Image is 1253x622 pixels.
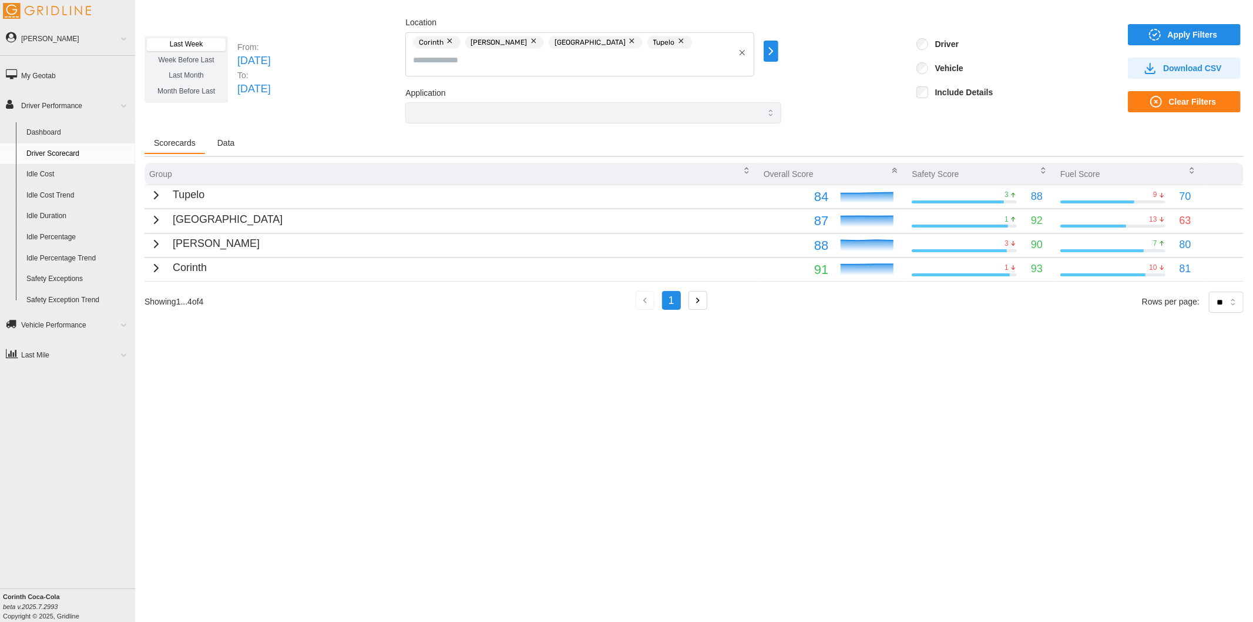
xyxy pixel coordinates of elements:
button: Clear Filters [1128,91,1241,112]
p: Overall Score [764,168,814,180]
p: [DATE] [237,53,271,69]
p: 90 [1031,237,1043,253]
p: [DATE] [237,81,271,98]
p: 1 [1005,263,1009,273]
button: Download CSV [1128,58,1241,79]
p: Tupelo [173,187,204,203]
label: Application [405,87,446,100]
a: Idle Duration [21,206,135,227]
a: Idle Percentage Trend [21,248,135,269]
p: Fuel Score [1060,168,1100,180]
p: 84 [764,186,829,207]
p: Corinth [173,260,207,276]
span: Last Week [170,40,203,48]
p: Safety Score [912,168,959,180]
span: Month Before Last [157,87,215,95]
p: 87 [764,210,829,231]
p: [GEOGRAPHIC_DATA] [173,212,283,228]
p: Group [149,168,172,180]
a: Safety Exception Trend [21,290,135,311]
p: 13 [1149,215,1157,225]
a: Idle Percentage [21,227,135,248]
label: Driver [928,38,959,50]
p: 7 [1153,239,1157,249]
span: Week Before Last [158,56,214,64]
label: Include Details [928,86,993,98]
a: Idle Cost [21,164,135,185]
button: [GEOGRAPHIC_DATA] [149,212,283,228]
span: Tupelo [653,36,675,49]
a: Idle Cost Trend [21,185,135,206]
p: 3 [1005,239,1009,249]
button: Tupelo [149,187,204,203]
p: 10 [1149,263,1157,273]
p: Showing 1 ... 4 of 4 [145,296,203,307]
p: [PERSON_NAME] [173,236,260,252]
span: Last Month [169,71,203,79]
b: Corinth Coca-Cola [3,593,60,600]
p: 92 [1031,213,1043,229]
p: 3 [1005,190,1009,200]
p: To: [237,69,271,81]
span: Data [217,139,235,147]
button: Corinth [149,260,207,276]
span: [PERSON_NAME] [471,36,527,49]
p: Rows per page: [1142,296,1200,307]
div: Copyright © 2025, Gridline [3,592,135,621]
p: 88 [1031,189,1043,205]
p: 81 [1180,261,1191,277]
img: Gridline [3,3,91,19]
a: Dashboard [21,122,135,143]
label: Vehicle [928,62,963,74]
span: Download CSV [1163,58,1222,78]
span: Scorecards [154,139,196,147]
span: Apply Filters [1168,25,1218,45]
label: Location [405,16,436,29]
button: [PERSON_NAME] [149,236,260,252]
p: From: [237,41,271,53]
p: 70 [1180,189,1191,205]
p: 9 [1153,190,1157,200]
p: 63 [1180,213,1191,229]
p: 1 [1005,215,1009,225]
span: Clear Filters [1169,92,1217,112]
a: Driver Scorecard [21,143,135,165]
a: Safety Exceptions [21,269,135,290]
i: beta v.2025.7.2993 [3,603,58,610]
button: 1 [662,291,681,310]
p: 88 [764,235,829,256]
span: [GEOGRAPHIC_DATA] [555,36,626,49]
p: 93 [1031,261,1043,277]
span: Corinth [419,36,444,49]
p: 91 [764,259,829,280]
p: 80 [1180,237,1191,253]
button: Apply Filters [1128,24,1241,45]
